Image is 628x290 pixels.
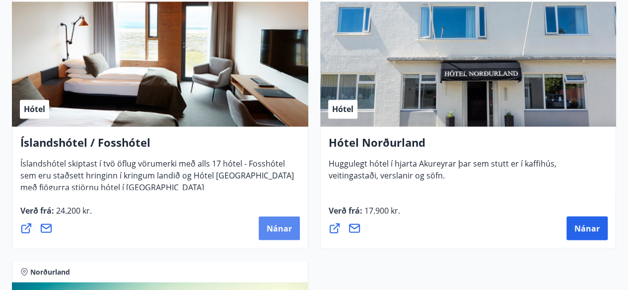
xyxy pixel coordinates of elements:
span: Verð frá : [329,205,400,224]
span: Hótel [24,104,45,115]
span: Verð frá : [20,205,92,224]
span: Íslandshótel skiptast í tvö öflug vörumerki með alls 17 hótel - Fosshótel sem eru staðsett hringi... [20,158,294,200]
button: Nánar [259,216,300,240]
h4: Hótel Norðurland [329,134,608,157]
span: 17.900 kr. [362,205,400,216]
h4: Íslandshótel / Fosshótel [20,134,300,157]
span: Huggulegt hótel í hjarta Akureyrar þar sem stutt er í kaffihús, veitingastaði, verslanir og söfn. [329,158,557,188]
span: Nánar [267,223,292,233]
span: Norðurland [30,267,70,277]
button: Nánar [566,216,608,240]
span: 24.200 kr. [54,205,92,216]
span: Hótel [332,104,353,115]
span: Nánar [574,223,600,233]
